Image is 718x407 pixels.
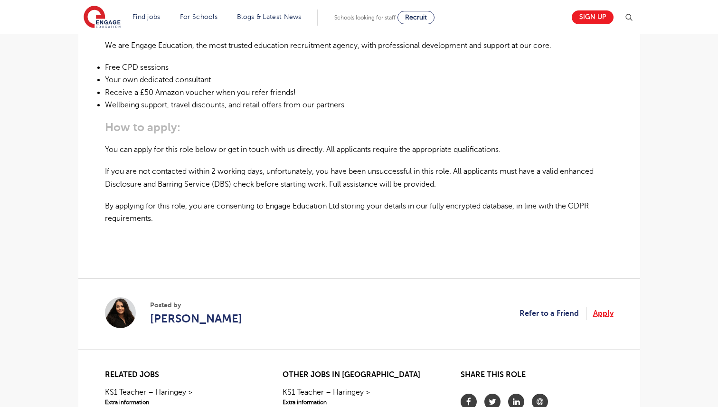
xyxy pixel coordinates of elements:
p: We are Engage Education, the most trusted education recruitment agency, with professional develop... [105,39,614,52]
h2: Share this role [461,370,613,384]
a: For Schools [180,13,217,20]
p: You can apply for this role below or get in touch with us directly. All applicants require the ap... [105,143,614,156]
span: Extra information [105,398,257,407]
a: KS1 Teacher – Haringey >Extra information [105,387,257,407]
li: Wellbeing support, travel discounts, and retail offers from our partners [105,99,614,111]
h3: How to apply: [105,121,614,134]
a: Apply [593,307,614,320]
li: Receive a £50 Amazon voucher when you refer friends! [105,86,614,99]
li: Your own dedicated consultant [105,74,614,86]
li: Free CPD sessions [105,61,614,74]
a: [PERSON_NAME] [150,310,242,327]
span: Posted by [150,300,242,310]
a: Refer to a Friend [520,307,587,320]
h2: Related jobs [105,370,257,379]
p: ​​​​​​​ [105,256,614,269]
a: KS1 Teacher – Haringey >Extra information [283,387,435,407]
p: By applying for this role, you are consenting to Engage Education Ltd storing your details in our... [105,200,614,225]
span: Recruit [405,14,427,21]
a: Recruit [397,11,435,24]
a: Find jobs [132,13,161,20]
img: Engage Education [84,6,121,29]
p: ​​​​​​​ [105,234,614,246]
span: Schools looking for staff [334,14,396,21]
a: Blogs & Latest News [237,13,302,20]
a: Sign up [572,10,614,24]
h2: Other jobs in [GEOGRAPHIC_DATA] [283,370,435,379]
span: Extra information [283,398,435,407]
p: If you are not contacted within 2 working days, unfortunately, you have been unsuccessful in this... [105,165,614,190]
